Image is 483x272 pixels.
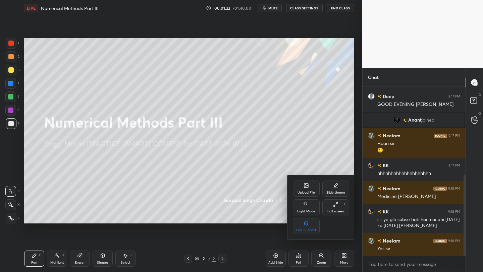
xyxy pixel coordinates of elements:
[297,210,315,213] div: Light Mode
[344,202,346,206] div: F
[327,210,344,213] div: Full screen
[296,228,316,232] div: Live Support
[326,191,345,194] div: Slide theme
[298,191,315,194] div: Upload File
